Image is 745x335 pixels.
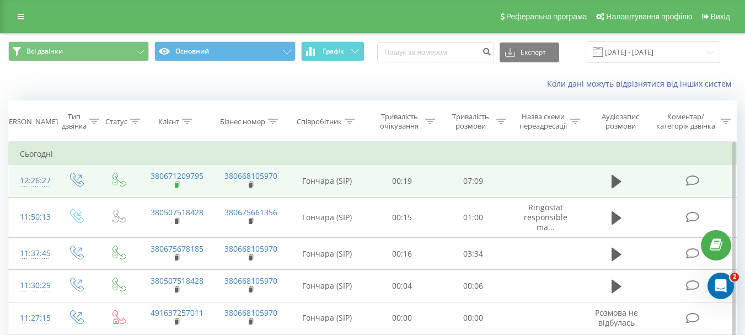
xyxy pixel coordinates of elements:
div: Тривалість розмови [448,112,494,131]
a: 491637257011 [151,307,203,318]
span: 2 [730,273,739,281]
div: Назва схеми переадресації [519,112,567,131]
span: Ringostat responsible ma... [524,202,567,232]
div: 11:50:13 [20,206,43,228]
button: Всі дзвінки [8,41,149,61]
a: 380671209795 [151,171,203,181]
a: 380675661356 [224,207,277,217]
div: Аудіозапис розмови [593,112,648,131]
td: 07:09 [438,165,509,197]
span: Реферальна програма [506,12,587,21]
td: Гончара (SIP) [287,270,367,302]
input: Пошук за номером [377,42,494,62]
td: 00:19 [367,165,438,197]
td: 00:16 [367,238,438,270]
td: 00:00 [367,302,438,334]
a: 380507518428 [151,207,203,217]
a: 380668105970 [224,171,277,181]
td: Сьогодні [9,143,737,165]
button: Експорт [500,42,559,62]
td: 00:15 [367,197,438,238]
button: Основний [154,41,295,61]
div: 11:37:45 [20,243,43,264]
a: Коли дані можуть відрізнятися вiд інших систем [547,78,737,89]
td: 00:06 [438,270,509,302]
div: Тривалість очікування [377,112,422,131]
td: Гончара (SIP) [287,238,367,270]
a: 380668105970 [224,307,277,318]
div: Коментар/категорія дзвінка [653,112,718,131]
div: Бізнес номер [220,117,265,126]
div: Клієнт [158,117,179,126]
span: Графік [323,47,344,55]
div: 11:30:29 [20,275,43,296]
td: 03:34 [438,238,509,270]
span: Всі дзвінки [26,47,63,56]
div: Статус [105,117,127,126]
td: 00:00 [438,302,509,334]
div: [PERSON_NAME] [2,117,58,126]
td: 00:04 [367,270,438,302]
div: Тип дзвінка [62,112,87,131]
a: 380675678185 [151,243,203,254]
td: Гончара (SIP) [287,165,367,197]
span: Розмова не відбулась [595,307,638,328]
button: Графік [301,41,365,61]
a: 380507518428 [151,275,203,286]
span: Налаштування профілю [606,12,692,21]
iframe: Intercom live chat [708,273,734,299]
span: Вихід [711,12,730,21]
a: 380668105970 [224,275,277,286]
a: 380668105970 [224,243,277,254]
td: 01:00 [438,197,509,238]
td: Гончара (SIP) [287,197,367,238]
div: 12:26:27 [20,170,43,192]
td: Гончара (SIP) [287,302,367,334]
div: 11:27:15 [20,307,43,329]
div: Співробітник [297,117,342,126]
